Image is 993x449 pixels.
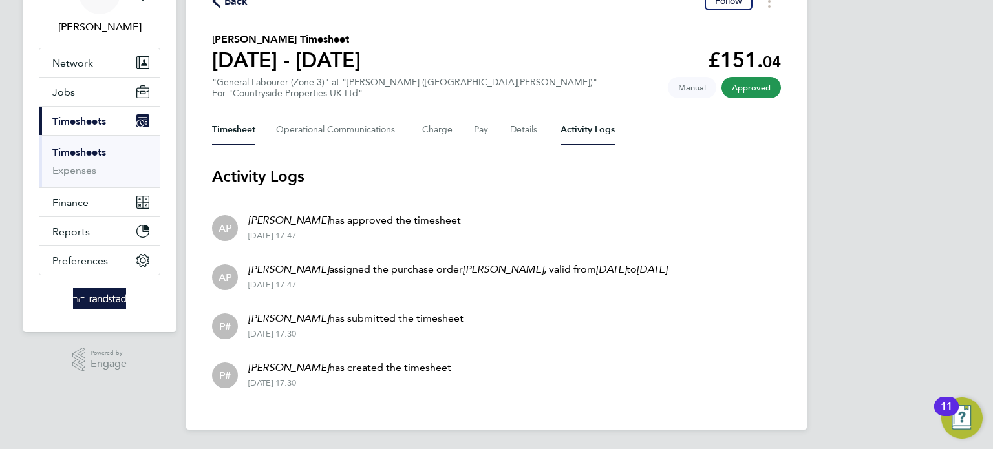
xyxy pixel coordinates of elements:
div: Timesheets [39,135,160,187]
a: Powered byEngage [72,348,127,372]
a: Expenses [52,164,96,176]
a: Timesheets [52,146,106,158]
span: AP [219,270,231,284]
span: Network [52,57,93,69]
div: For "Countryside Properties UK Ltd" [212,88,597,99]
div: Person #461185 [212,362,238,388]
p: assigned the purchase order , valid from to [248,262,667,277]
a: Go to home page [39,288,160,309]
span: Jobs [52,86,75,98]
button: Network [39,48,160,77]
div: Person #461185 [212,313,238,339]
span: Finance [52,196,89,209]
p: has submitted the timesheet [248,311,464,326]
button: Pay [474,114,489,145]
h2: [PERSON_NAME] Timesheet [212,32,361,47]
em: [PERSON_NAME] [248,263,329,275]
div: [DATE] 17:30 [248,378,451,388]
span: P# [219,368,231,382]
div: [DATE] 17:47 [248,231,461,241]
div: Andy Pearce [212,264,238,290]
span: Powered by [91,348,127,359]
p: has approved the timesheet [248,213,461,228]
em: [PERSON_NAME] [248,214,329,226]
button: Operational Communications [276,114,401,145]
span: Timesheets [52,115,106,127]
button: Preferences [39,246,160,275]
p: has created the timesheet [248,360,451,375]
em: [DATE] [637,263,667,275]
div: [DATE] 17:47 [248,280,667,290]
button: Open Resource Center, 11 new notifications [941,397,983,439]
img: randstad-logo-retina.png [73,288,127,309]
button: Timesheets [39,107,160,135]
span: Reports [52,225,90,238]
div: "General Labourer (Zone 3)" at "[PERSON_NAME] ([GEOGRAPHIC_DATA][PERSON_NAME])" [212,77,597,99]
button: Finance [39,188,160,216]
span: P# [219,319,231,333]
div: 11 [941,406,952,423]
span: This timesheet was manually created. [668,77,716,98]
button: Activity Logs [561,114,615,145]
app-decimal: £151. [708,48,781,72]
button: Jobs [39,78,160,106]
em: [PERSON_NAME] [463,263,544,275]
span: Preferences [52,255,108,267]
h3: Activity Logs [212,166,781,187]
span: This timesheet has been approved. [721,77,781,98]
button: Reports [39,217,160,245]
span: Engage [91,359,127,370]
em: [PERSON_NAME] [248,312,329,324]
span: AP [219,221,231,235]
span: 04 [763,52,781,71]
button: Timesheet [212,114,255,145]
em: [DATE] [596,263,626,275]
div: [DATE] 17:30 [248,329,464,339]
div: Andy Pearce [212,215,238,241]
h1: [DATE] - [DATE] [212,47,361,73]
em: [PERSON_NAME] [248,361,329,373]
span: Vicky Egan [39,19,160,35]
button: Charge [422,114,453,145]
button: Details [510,114,540,145]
